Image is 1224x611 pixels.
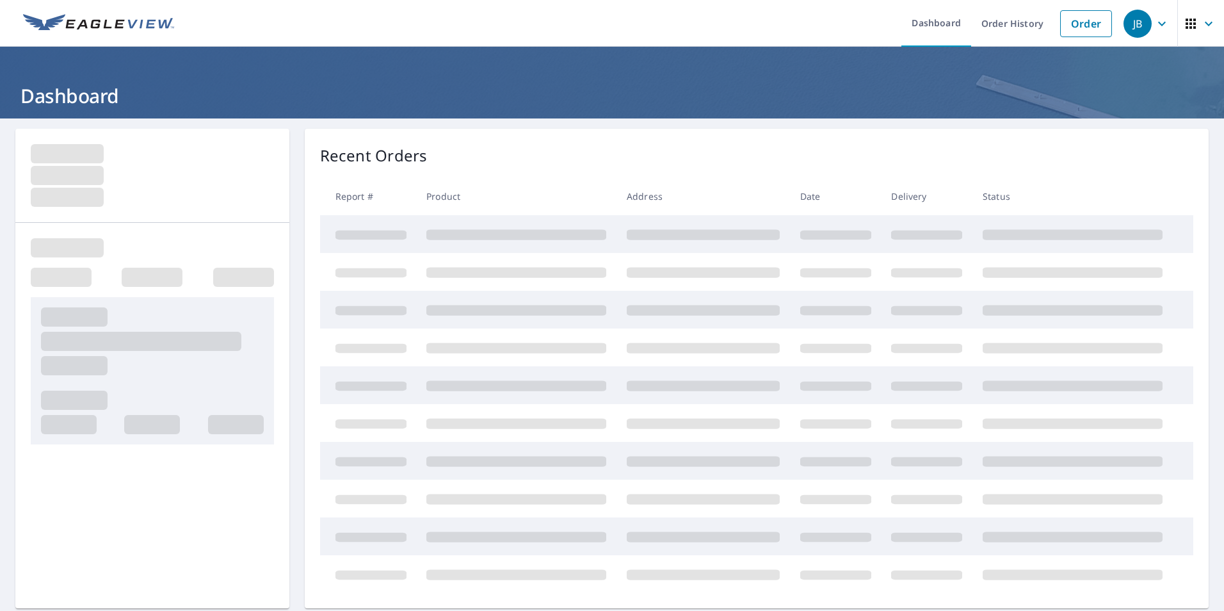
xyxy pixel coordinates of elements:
p: Recent Orders [320,144,428,167]
th: Address [616,177,790,215]
th: Status [972,177,1173,215]
th: Date [790,177,882,215]
div: JB [1123,10,1152,38]
img: EV Logo [23,14,174,33]
th: Product [416,177,616,215]
th: Delivery [881,177,972,215]
h1: Dashboard [15,83,1209,109]
a: Order [1060,10,1112,37]
th: Report # [320,177,417,215]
